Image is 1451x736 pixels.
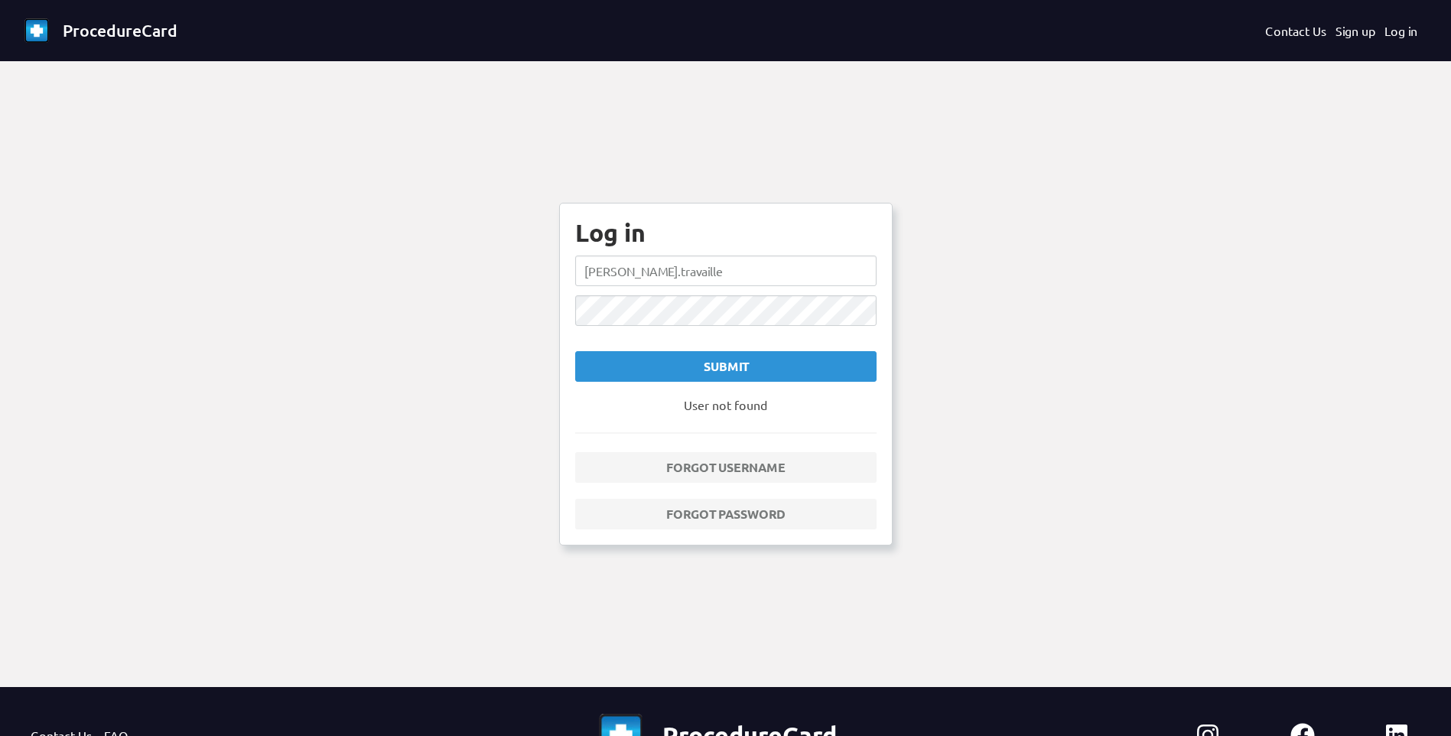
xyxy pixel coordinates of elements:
a: Contact Us [1265,21,1326,40]
img: favicon-32x32.png [24,18,49,43]
a: Sign up [1336,21,1375,40]
div: Submit [588,357,864,376]
div: Forgot username [588,458,864,477]
input: Username [575,256,877,286]
div: Log in [575,219,877,246]
span: ProcedureCard [63,20,177,41]
button: Submit [575,351,877,382]
a: Forgot username [575,452,877,483]
div: Forgot password [588,505,864,523]
p: User not found [575,396,877,414]
a: Log in [1384,21,1417,40]
a: Forgot password [575,499,877,529]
